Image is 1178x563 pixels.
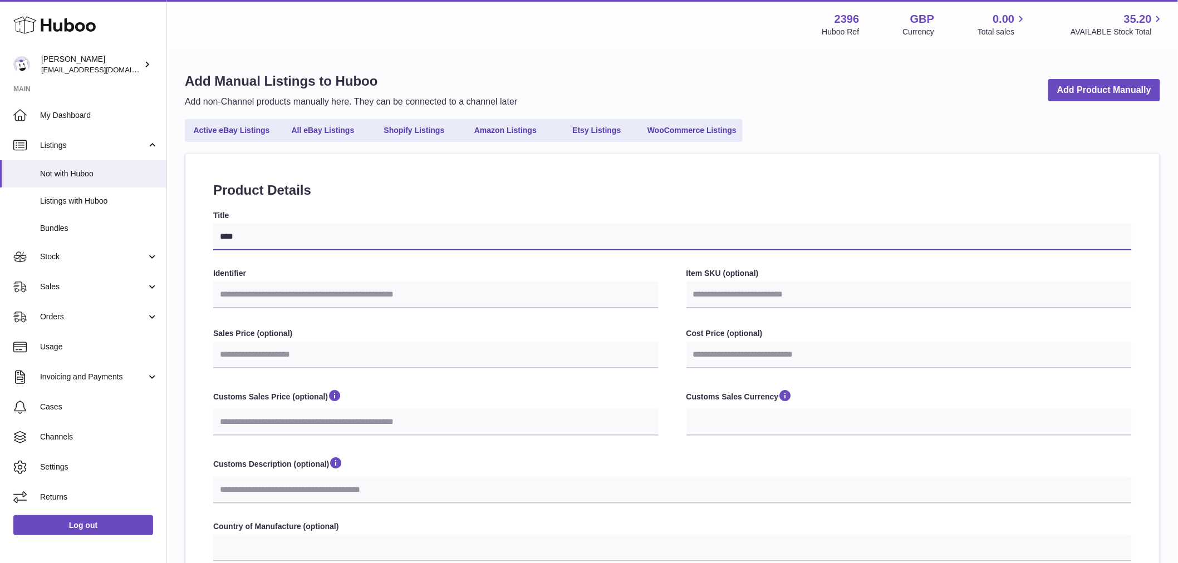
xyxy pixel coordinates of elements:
[213,268,659,279] label: Identifier
[1124,12,1152,27] span: 35.20
[13,515,153,535] a: Log out
[213,210,1132,221] label: Title
[461,121,550,140] a: Amazon Listings
[185,96,517,108] p: Add non-Channel products manually here. They can be connected to a channel later
[213,181,1132,199] h2: Product Details
[40,223,158,234] span: Bundles
[40,432,158,442] span: Channels
[40,196,158,206] span: Listings with Huboo
[278,121,367,140] a: All eBay Listings
[213,328,659,339] label: Sales Price (optional)
[993,12,1015,27] span: 0.00
[40,462,158,472] span: Settings
[187,121,276,140] a: Active eBay Listings
[40,402,158,412] span: Cases
[978,12,1027,37] a: 0.00 Total sales
[910,12,934,27] strong: GBP
[41,65,164,74] span: [EMAIL_ADDRESS][DOMAIN_NAME]
[1071,27,1165,37] span: AVAILABLE Stock Total
[213,456,1132,473] label: Customs Description (optional)
[40,169,158,179] span: Not with Huboo
[40,342,158,352] span: Usage
[213,521,1132,532] label: Country of Manufacture (optional)
[686,328,1132,339] label: Cost Price (optional)
[185,72,517,90] h1: Add Manual Listings to Huboo
[1071,12,1165,37] a: 35.20 AVAILABLE Stock Total
[13,56,30,73] img: internalAdmin-2396@internal.huboo.com
[903,27,935,37] div: Currency
[40,140,146,151] span: Listings
[686,388,1132,406] label: Customs Sales Currency
[835,12,860,27] strong: 2396
[370,121,459,140] a: Shopify Listings
[978,27,1027,37] span: Total sales
[1048,79,1160,102] a: Add Product Manually
[552,121,641,140] a: Etsy Listings
[213,388,659,406] label: Customs Sales Price (optional)
[40,312,146,322] span: Orders
[40,251,146,262] span: Stock
[686,268,1132,279] label: Item SKU (optional)
[41,54,141,75] div: [PERSON_NAME]
[40,492,158,502] span: Returns
[822,27,860,37] div: Huboo Ref
[40,110,158,121] span: My Dashboard
[40,372,146,382] span: Invoicing and Payments
[40,281,146,292] span: Sales
[644,121,740,140] a: WooCommerce Listings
